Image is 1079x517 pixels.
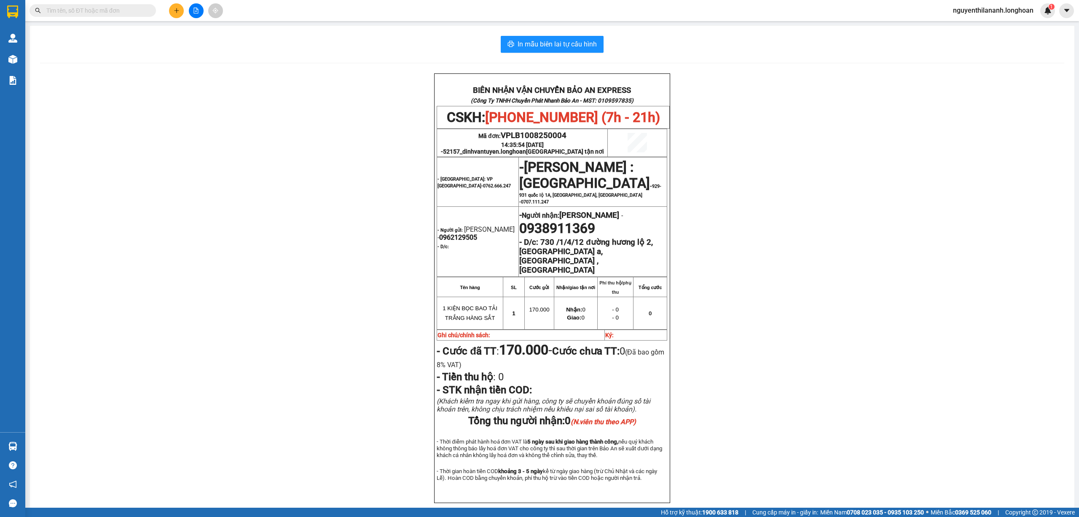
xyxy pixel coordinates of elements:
[438,332,490,338] strong: Ghi chú/chính sách:
[501,131,566,140] span: VPLB1008250004
[1063,7,1071,14] span: caret-down
[174,8,180,14] span: plus
[820,508,924,517] span: Miền Nam
[471,97,633,104] strong: (Công Ty TNHH Chuyển Phát Nhanh Bảo An - MST: 0109597835)
[1059,3,1074,18] button: caret-down
[8,34,17,43] img: warehouse-icon
[437,384,532,396] span: - STK nhận tiền COD:
[661,508,738,517] span: Hỗ trợ kỹ thuật:
[527,439,618,445] strong: 5 ngày sau khi giao hàng thành công,
[189,3,204,18] button: file-add
[567,314,584,321] span: 0
[559,211,619,220] span: [PERSON_NAME]
[519,167,661,205] span: -
[438,244,449,249] strong: - D/c:
[926,511,929,514] span: ⚪️
[702,509,738,516] strong: 1900 633 818
[496,371,504,383] span: 0
[518,39,597,49] span: In mẫu biên lai tự cấu hình
[566,306,582,313] strong: Nhận:
[599,280,631,295] strong: Phí thu hộ/phụ thu
[605,332,614,338] strong: Ký:
[565,415,636,427] span: 0
[437,371,493,383] strong: - Tiền thu hộ
[8,442,17,451] img: warehouse-icon
[478,133,566,139] span: Mã đơn:
[441,141,604,155] span: 14:35:54 [DATE] -
[8,76,17,85] img: solution-icon
[468,415,636,427] span: Tổng thu người nhận:
[931,508,991,517] span: Miền Bắc
[619,211,623,219] span: -
[7,5,18,18] img: logo-vxr
[519,159,524,175] span: -
[437,468,657,481] span: - Thời gian hoàn tiền COD kể từ ngày giao hàng (trừ Chủ Nhật và các ngày Lễ). Hoàn COD bằng chuyể...
[649,310,652,317] span: 0
[519,159,650,191] span: [PERSON_NAME] : [GEOGRAPHIC_DATA]
[498,468,543,474] strong: khoảng 3 - 5 ngày
[437,371,504,383] span: :
[46,6,146,15] input: Tìm tên, số ĐT hoặc mã đơn
[473,86,631,95] strong: BIÊN NHẬN VẬN CHUYỂN BẢO AN EXPRESS
[1044,7,1052,14] img: icon-new-feature
[519,220,595,236] span: 0938911369
[443,148,604,155] span: 52157_dinhvantuyen.longhoan
[437,397,650,413] span: (Khách kiểm tra ngay khi gửi hàng, công ty sẽ chuyển khoản đúng số tài khoản trên, không chịu trá...
[745,508,746,517] span: |
[169,3,184,18] button: plus
[208,3,223,18] button: aim
[612,306,619,313] span: - 0
[519,238,538,247] strong: - D/c:
[9,499,17,507] span: message
[552,345,620,357] strong: Cước chưa TT:
[212,8,218,14] span: aim
[499,342,548,358] strong: 170.000
[639,285,662,290] strong: Tổng cước
[512,310,515,317] span: 1
[460,285,480,290] strong: Tên hàng
[438,225,515,241] span: [PERSON_NAME] -
[1050,4,1053,10] span: 1
[612,314,619,321] span: - 0
[437,439,662,458] span: - Thời điểm phát hành hoá đơn VAT là nếu quý khách không thông báo lấy hoá đơn VAT cho công ty th...
[519,211,619,220] strong: -
[556,285,595,290] strong: Nhận/giao tận nơi
[437,345,552,357] span: :
[9,461,17,469] span: question-circle
[499,342,552,358] span: -
[9,480,17,488] span: notification
[439,233,477,241] span: 0962129505
[519,184,661,205] span: 929-931 quốc lộ 1A, [GEOGRAPHIC_DATA], [GEOGRAPHIC_DATA] -
[998,508,999,517] span: |
[8,55,17,64] img: warehouse-icon
[485,109,660,125] span: [PHONE_NUMBER] (7h - 21h)
[193,8,199,14] span: file-add
[526,148,604,155] span: [GEOGRAPHIC_DATA] tận nơi
[847,509,924,516] strong: 0708 023 035 - 0935 103 250
[566,306,585,313] span: 0
[529,306,549,313] span: 170.000
[501,36,604,53] button: printerIn mẫu biên lai tự cấu hình
[955,509,991,516] strong: 0369 525 060
[443,305,497,321] span: 1 KIỆN BỌC BAO TẢI TRẮNG HÀNG SẮT
[522,211,619,219] span: Người nhận:
[437,345,497,357] strong: - Cước đã TT
[438,227,463,233] strong: - Người gửi:
[946,5,1040,16] span: nguyenthilananh.longhoan
[1032,509,1038,515] span: copyright
[483,183,511,189] span: 0762.666.247
[507,41,514,49] span: printer
[1049,4,1055,10] sup: 1
[521,199,549,205] span: 0707.111.247
[447,109,660,125] span: CSKH:
[529,285,549,290] strong: Cước gửi
[519,238,652,275] strong: 730 /1/4/12 đường hương lộ 2, [GEOGRAPHIC_DATA] a, [GEOGRAPHIC_DATA] , [GEOGRAPHIC_DATA]
[438,176,511,189] span: - [GEOGRAPHIC_DATA]: VP [GEOGRAPHIC_DATA]-
[35,8,41,14] span: search
[752,508,818,517] span: Cung cấp máy in - giấy in:
[511,285,517,290] strong: SL
[571,418,636,426] em: (N.viên thu theo APP)
[567,314,581,321] strong: Giao:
